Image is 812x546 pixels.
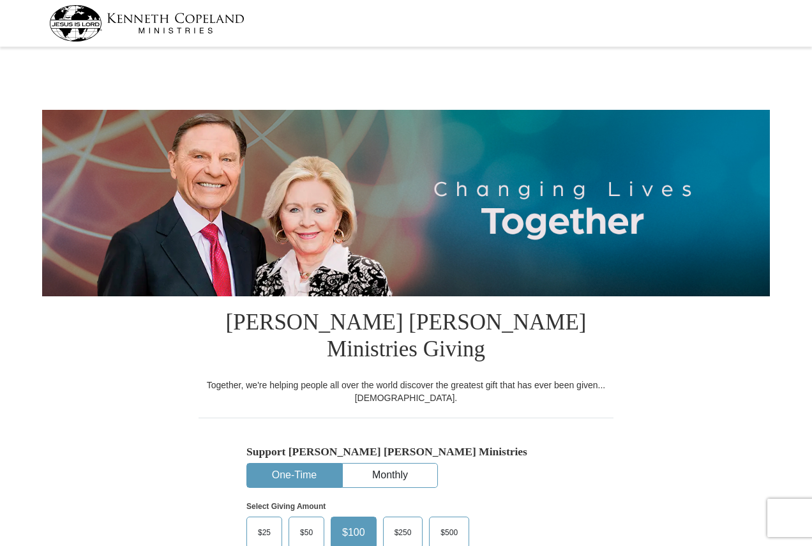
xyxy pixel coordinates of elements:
[246,445,566,459] h5: Support [PERSON_NAME] [PERSON_NAME] Ministries
[388,523,418,542] span: $250
[343,464,437,487] button: Monthly
[294,523,319,542] span: $50
[246,502,326,511] strong: Select Giving Amount
[336,523,372,542] span: $100
[434,523,464,542] span: $500
[199,296,613,379] h1: [PERSON_NAME] [PERSON_NAME] Ministries Giving
[247,464,342,487] button: One-Time
[49,5,244,42] img: kcm-header-logo.svg
[252,523,277,542] span: $25
[199,379,613,404] div: Together, we're helping people all over the world discover the greatest gift that has ever been g...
